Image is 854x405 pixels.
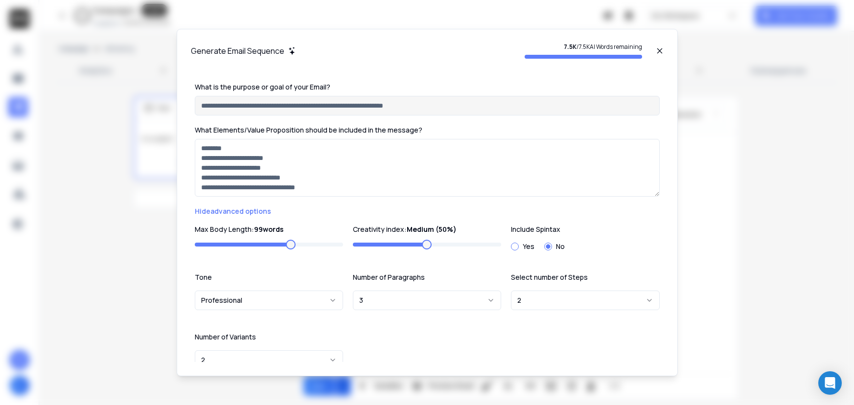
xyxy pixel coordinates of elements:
[511,274,659,281] label: Select number of Steps
[564,43,577,51] strong: 7.5K
[556,243,565,250] label: No
[818,371,842,395] div: Open Intercom Messenger
[195,125,422,135] label: What Elements/Value Proposition should be included in the message?
[511,226,659,233] label: Include Spintax
[407,225,457,234] strong: Medium (50%)
[195,291,343,310] button: Professional
[195,274,343,281] label: Tone
[195,206,660,216] p: Hide advanced options
[195,334,343,340] label: Number of Variants
[525,43,642,51] p: / 7.5K AI Words remaining
[511,291,659,310] button: 2
[254,225,283,234] strong: 99 words
[353,291,501,310] button: 3
[195,82,330,91] label: What is the purpose or goal of your Email?
[353,226,501,233] label: Creativity index:
[523,243,534,250] label: Yes
[353,274,501,281] label: Number of Paragraphs
[191,45,284,57] h1: Generate Email Sequence
[195,226,343,233] label: Max Body Length:
[195,350,343,370] button: 2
